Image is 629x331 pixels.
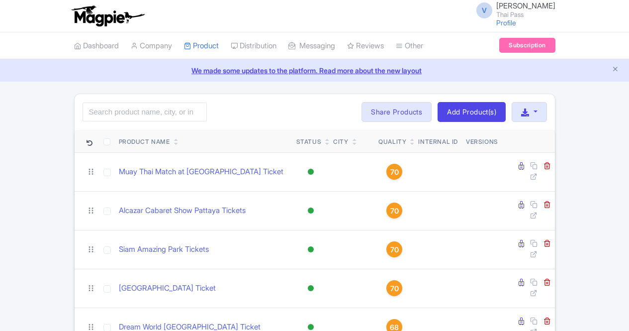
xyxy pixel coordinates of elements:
[476,2,492,18] span: V
[390,167,399,178] span: 70
[184,32,219,60] a: Product
[496,18,516,27] a: Profile
[119,137,170,146] div: Product Name
[119,244,209,255] a: Siam Amazing Park Tickets
[361,102,432,122] a: Share Products
[74,32,119,60] a: Dashboard
[396,32,423,60] a: Other
[378,164,410,180] a: 70
[462,130,502,153] th: Versions
[378,203,410,219] a: 70
[306,242,316,257] div: Active
[438,102,506,122] a: Add Product(s)
[69,5,146,27] img: logo-ab69f6fb50320c5b225c76a69d11143b.png
[390,244,399,255] span: 70
[612,64,619,76] button: Close announcement
[496,11,555,18] small: Thai Pass
[499,38,555,53] a: Subscription
[390,206,399,217] span: 70
[306,165,316,179] div: Active
[347,32,384,60] a: Reviews
[119,205,246,217] a: Alcazar Cabaret Show Pattaya Tickets
[333,137,348,146] div: City
[496,1,555,10] span: [PERSON_NAME]
[131,32,172,60] a: Company
[119,283,216,294] a: [GEOGRAPHIC_DATA] Ticket
[231,32,276,60] a: Distribution
[288,32,335,60] a: Messaging
[470,2,555,18] a: V [PERSON_NAME] Thai Pass
[119,166,283,178] a: Muay Thai Match at [GEOGRAPHIC_DATA] Ticket
[378,280,410,296] a: 70
[390,283,399,294] span: 70
[306,204,316,218] div: Active
[6,65,623,76] a: We made some updates to the platform. Read more about the new layout
[83,103,207,121] input: Search product name, city, or interal id
[414,130,462,153] th: Internal ID
[378,241,410,257] a: 70
[296,137,322,146] div: Status
[378,137,406,146] div: Quality
[306,281,316,296] div: Active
